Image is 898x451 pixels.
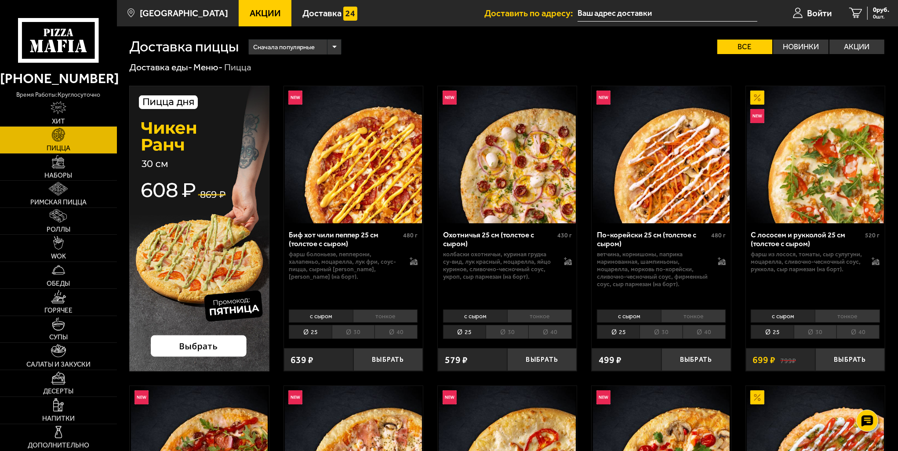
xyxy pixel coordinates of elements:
li: 25 [751,325,793,339]
img: 15daf4d41897b9f0e9f617042186c801.svg [343,7,357,21]
span: Доставить по адресу: [484,9,578,18]
button: Выбрать [353,348,423,371]
a: АкционныйНовинкаС лососем и рукколой 25 см (толстое с сыром) [746,86,885,223]
li: с сыром [751,309,815,323]
p: колбаски охотничьи, куриная грудка су-вид, лук красный, моцарелла, яйцо куриное, сливочно-чесночн... [443,251,555,280]
img: По-корейски 25 см (толстое с сыром) [593,86,730,223]
a: НовинкаОхотничья 25 см (толстое с сыром) [438,86,577,223]
img: Новинка [288,91,302,105]
span: Роллы [47,226,70,233]
li: с сыром [443,309,507,323]
img: Новинка [750,109,764,123]
span: 480 г [403,232,418,239]
span: 639 ₽ [291,355,314,364]
a: НовинкаБиф хот чили пеппер 25 см (толстое с сыром) [284,86,423,223]
span: Горячее [44,307,73,314]
span: Салаты и закуски [26,361,91,368]
div: С лососем и рукколой 25 см (толстое с сыром) [751,230,863,248]
img: Новинка [135,390,149,404]
img: Новинка [596,390,611,404]
span: [GEOGRAPHIC_DATA] [140,9,228,18]
span: 0 шт. [873,14,889,20]
li: 25 [597,325,640,339]
span: Сначала популярные [253,38,315,56]
li: 30 [332,325,374,339]
img: Новинка [443,390,457,404]
span: Доставка [302,9,342,18]
span: Наборы [44,172,72,179]
h1: Доставка пиццы [129,39,239,54]
a: Доставка еды- [129,62,192,73]
li: 40 [374,325,418,339]
span: Войти [807,9,832,18]
img: Новинка [596,91,611,105]
img: Новинка [288,390,302,404]
li: 40 [528,325,571,339]
span: 430 г [557,232,572,239]
li: с сыром [597,309,661,323]
li: 30 [794,325,836,339]
span: Обеды [47,280,70,287]
li: 40 [836,325,880,339]
span: 499 ₽ [599,355,622,364]
div: Пицца [224,61,251,73]
s: 799 ₽ [780,355,796,364]
p: фарш из лосося, томаты, сыр сулугуни, моцарелла, сливочно-чесночный соус, руккола, сыр пармезан (... [751,251,862,273]
span: 0 руб. [873,7,889,13]
li: 25 [443,325,486,339]
input: Ваш адрес доставки [578,5,757,22]
div: Биф хот чили пеппер 25 см (толстое с сыром) [289,230,401,248]
p: фарш болоньезе, пепперони, халапеньо, моцарелла, лук фри, соус-пицца, сырный [PERSON_NAME], [PERS... [289,251,400,280]
button: Выбрать [662,348,731,371]
img: Биф хот чили пеппер 25 см (толстое с сыром) [285,86,422,223]
li: тонкое [815,309,880,323]
li: 40 [683,325,726,339]
label: Акции [829,40,885,54]
a: НовинкаПо-корейски 25 см (толстое с сыром) [592,86,731,223]
img: Новинка [443,91,457,105]
span: Пицца [47,145,70,152]
li: тонкое [507,309,572,323]
button: Выбрать [507,348,577,371]
div: По-корейски 25 см (толстое с сыром) [597,230,709,248]
div: Охотничья 25 см (толстое с сыром) [443,230,555,248]
img: Акционный [750,390,764,404]
span: Супы [49,334,68,341]
li: 30 [640,325,682,339]
span: Дополнительно [28,442,89,449]
li: с сыром [289,309,353,323]
li: 25 [289,325,331,339]
label: Все [717,40,773,54]
span: Хит [52,118,65,125]
a: Меню- [193,62,222,73]
span: Римская пицца [30,199,87,206]
span: 480 г [711,232,726,239]
img: Охотничья 25 см (толстое с сыром) [439,86,576,223]
button: Выбрать [815,348,885,371]
span: 579 ₽ [445,355,468,364]
span: Напитки [42,415,75,422]
span: Акции [250,9,281,18]
span: WOK [51,253,66,260]
span: 520 г [865,232,880,239]
img: Акционный [750,91,764,105]
span: Десерты [43,388,73,395]
li: 30 [486,325,528,339]
span: 699 ₽ [753,355,776,364]
label: Новинки [773,40,829,54]
p: ветчина, корнишоны, паприка маринованная, шампиньоны, моцарелла, морковь по-корейски, сливочно-че... [597,251,709,288]
li: тонкое [353,309,418,323]
img: С лососем и рукколой 25 см (толстое с сыром) [747,86,884,223]
li: тонкое [661,309,726,323]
